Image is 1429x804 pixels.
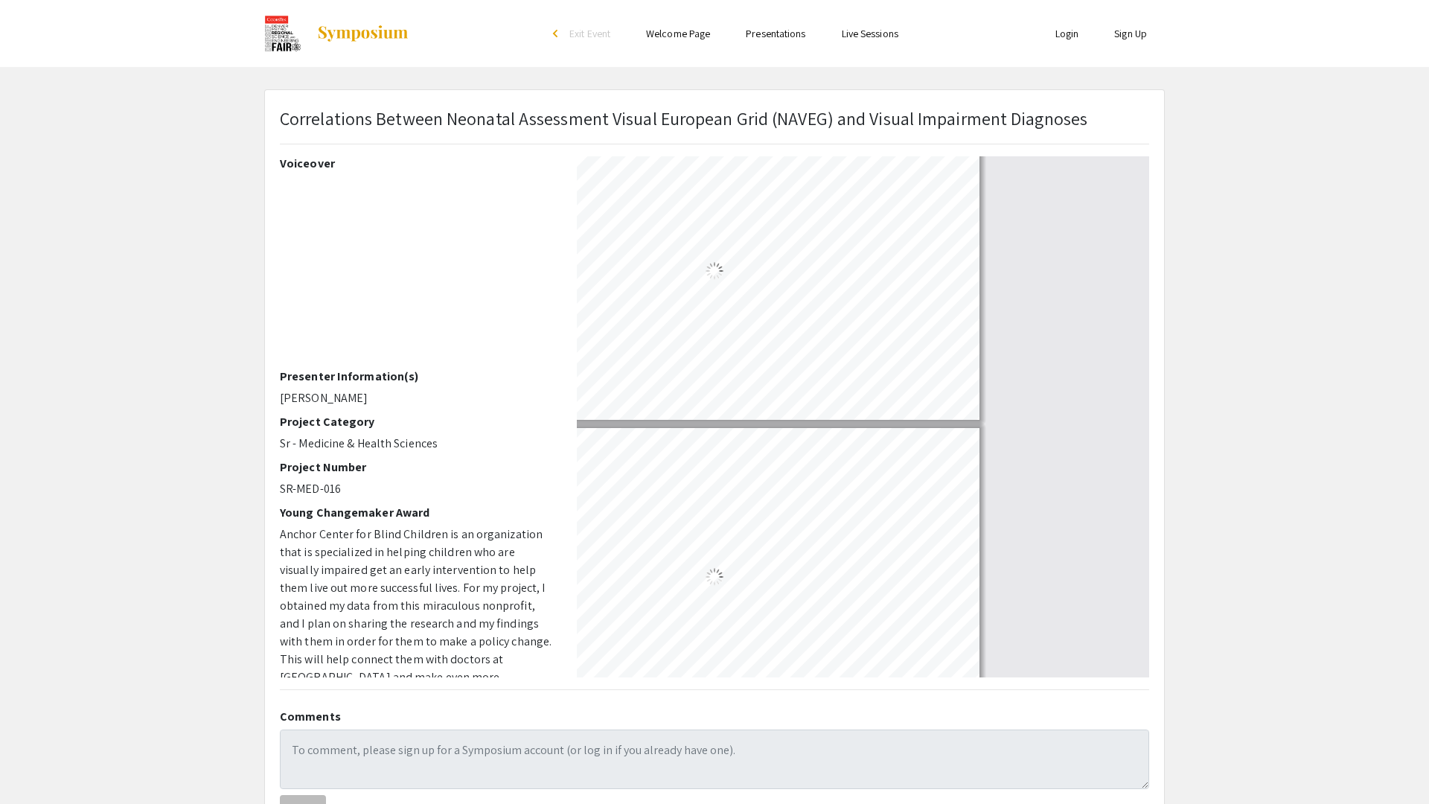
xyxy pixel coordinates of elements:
img: The 2024 CoorsTek Denver Metro Regional Science and Engineering Fair [264,15,301,52]
a: Welcome Page [646,27,710,40]
div: Stran 4 [443,115,986,427]
span: Exit Event [569,27,610,40]
div: Nalaganje … [450,428,979,726]
h2: Young Changemaker Award [280,505,554,520]
h2: Voiceover [280,156,554,170]
iframe: Stella Naumer DMERSF Video [280,176,554,369]
a: Presentations [746,27,805,40]
h2: Comments [280,709,1149,724]
h2: Project Number [280,460,554,474]
a: The 2024 CoorsTek Denver Metro Regional Science and Engineering Fair [264,15,409,52]
iframe: Chat [11,737,63,793]
div: arrow_back_ios [553,29,562,38]
p: [PERSON_NAME] [280,389,554,407]
h2: Project Category [280,415,554,429]
a: Login [1055,27,1079,40]
h2: Presenter Information(s) [280,369,554,383]
div: Stran 5 [443,421,986,733]
p: SR-MED-016 [280,480,554,498]
img: Symposium by ForagerOne [316,25,409,42]
a: Live Sessions [842,27,898,40]
div: Nalaganje … [450,122,979,420]
p: Correlations Between Neonatal Assessment Visual European Grid (NAVEG) and Visual Impairment Diagn... [280,105,1087,132]
p: Sr - Medicine & Health Sciences [280,435,554,453]
a: Sign Up [1114,27,1147,40]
